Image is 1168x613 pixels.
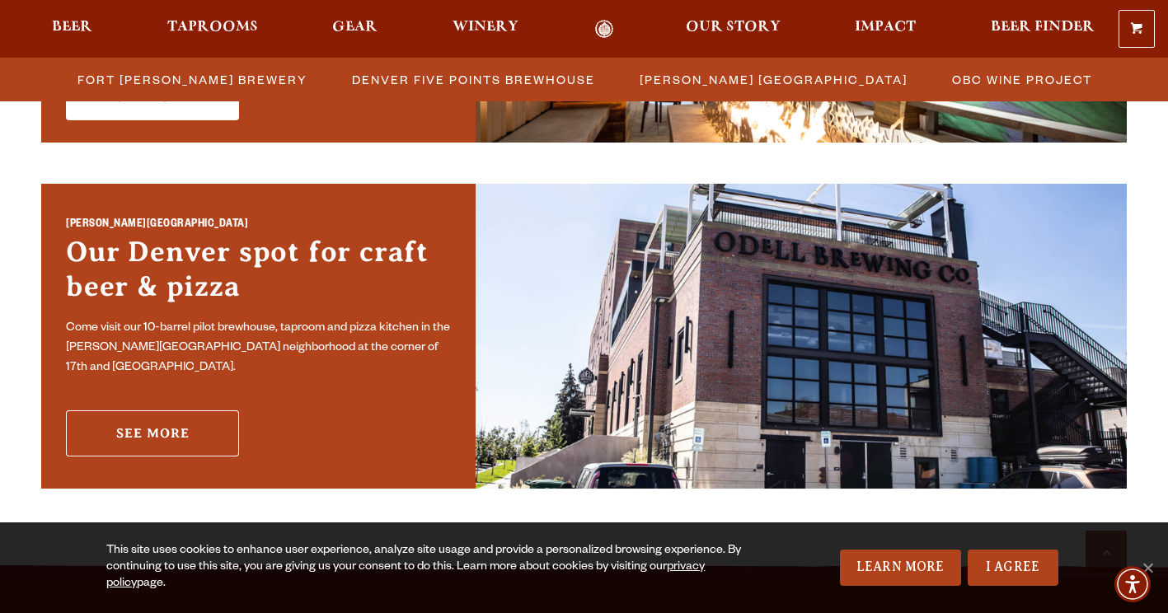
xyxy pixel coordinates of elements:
[66,217,451,236] h2: [PERSON_NAME][GEOGRAPHIC_DATA]
[453,21,518,34] span: Winery
[77,68,307,91] span: Fort [PERSON_NAME] Brewery
[844,20,926,39] a: Impact
[157,20,269,39] a: Taprooms
[167,21,258,34] span: Taprooms
[675,20,791,39] a: Our Story
[980,20,1105,39] a: Beer Finder
[1114,566,1151,602] div: Accessibility Menu
[321,20,388,39] a: Gear
[68,68,316,91] a: Fort [PERSON_NAME] Brewery
[52,21,92,34] span: Beer
[66,410,239,456] a: See More
[476,184,1127,489] img: Sloan’s Lake Brewhouse'
[855,21,916,34] span: Impact
[840,550,961,586] a: Learn More
[66,319,451,378] p: Come visit our 10-barrel pilot brewhouse, taproom and pizza kitchen in the [PERSON_NAME][GEOGRAPH...
[640,68,908,91] span: [PERSON_NAME] [GEOGRAPHIC_DATA]
[942,68,1100,91] a: OBC Wine Project
[442,20,529,39] a: Winery
[352,68,595,91] span: Denver Five Points Brewhouse
[686,21,781,34] span: Our Story
[991,21,1095,34] span: Beer Finder
[342,68,603,91] a: Denver Five Points Brewhouse
[968,550,1058,586] a: I Agree
[630,68,916,91] a: [PERSON_NAME] [GEOGRAPHIC_DATA]
[66,235,451,312] h3: Our Denver spot for craft beer & pizza
[41,20,103,39] a: Beer
[573,20,635,39] a: Odell Home
[332,21,378,34] span: Gear
[952,68,1092,91] span: OBC Wine Project
[106,543,758,592] div: This site uses cookies to enhance user experience, analyze site usage and provide a personalized ...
